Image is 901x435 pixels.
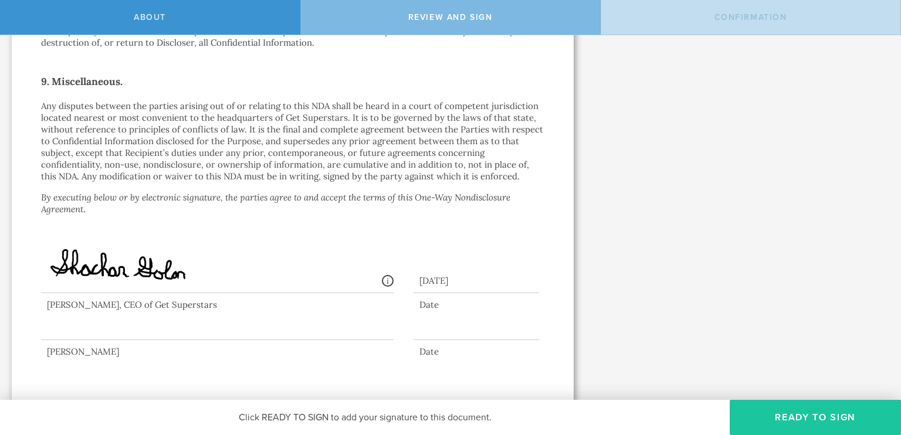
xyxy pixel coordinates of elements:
p: Any disputes between the parties arising out of or relating to this NDA shall be heard in a court... [41,100,544,182]
i: By executing below or by electronic signature, the parties agree to and accept the terms of this ... [41,192,510,215]
h2: 9. Miscellaneous. [41,72,544,91]
span: Confirmation [714,12,787,22]
div: [PERSON_NAME] [41,346,394,358]
button: Ready to Sign [730,400,901,435]
iframe: Chat Widget [842,344,901,400]
p: . [41,192,544,215]
img: z1Y1GobyfHcAAAAASUVORK5CYII= [47,230,286,295]
span: Review and sign [408,12,493,22]
span: About [134,12,166,22]
div: Date [414,346,540,358]
div: [DATE] [414,263,540,293]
